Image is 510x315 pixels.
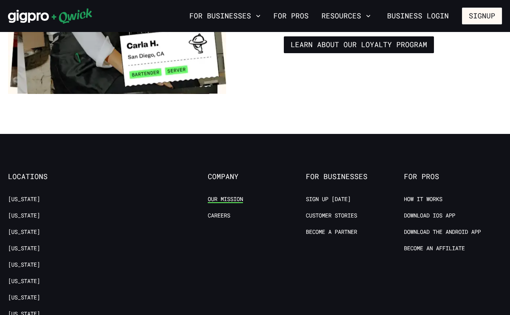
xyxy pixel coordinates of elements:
[8,228,40,236] a: [US_STATE]
[284,36,434,53] a: Learn about our Loyalty Program
[404,172,502,181] span: For Pros
[306,228,357,236] a: Become a Partner
[318,9,374,23] button: Resources
[208,195,243,203] a: Our Mission
[8,277,40,285] a: [US_STATE]
[208,172,306,181] span: Company
[404,195,442,203] a: How it Works
[404,228,481,236] a: Download the Android App
[270,9,312,23] a: For Pros
[8,172,106,181] span: Locations
[8,212,40,219] a: [US_STATE]
[186,9,264,23] button: For Businesses
[208,212,230,219] a: Careers
[404,245,465,252] a: Become an Affiliate
[8,261,40,269] a: [US_STATE]
[462,8,502,24] button: Signup
[380,8,456,24] a: Business Login
[306,172,404,181] span: For Businesses
[404,212,455,219] a: Download IOS App
[8,195,40,203] a: [US_STATE]
[8,294,40,301] a: [US_STATE]
[306,212,357,219] a: Customer stories
[306,195,351,203] a: Sign up [DATE]
[8,245,40,252] a: [US_STATE]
